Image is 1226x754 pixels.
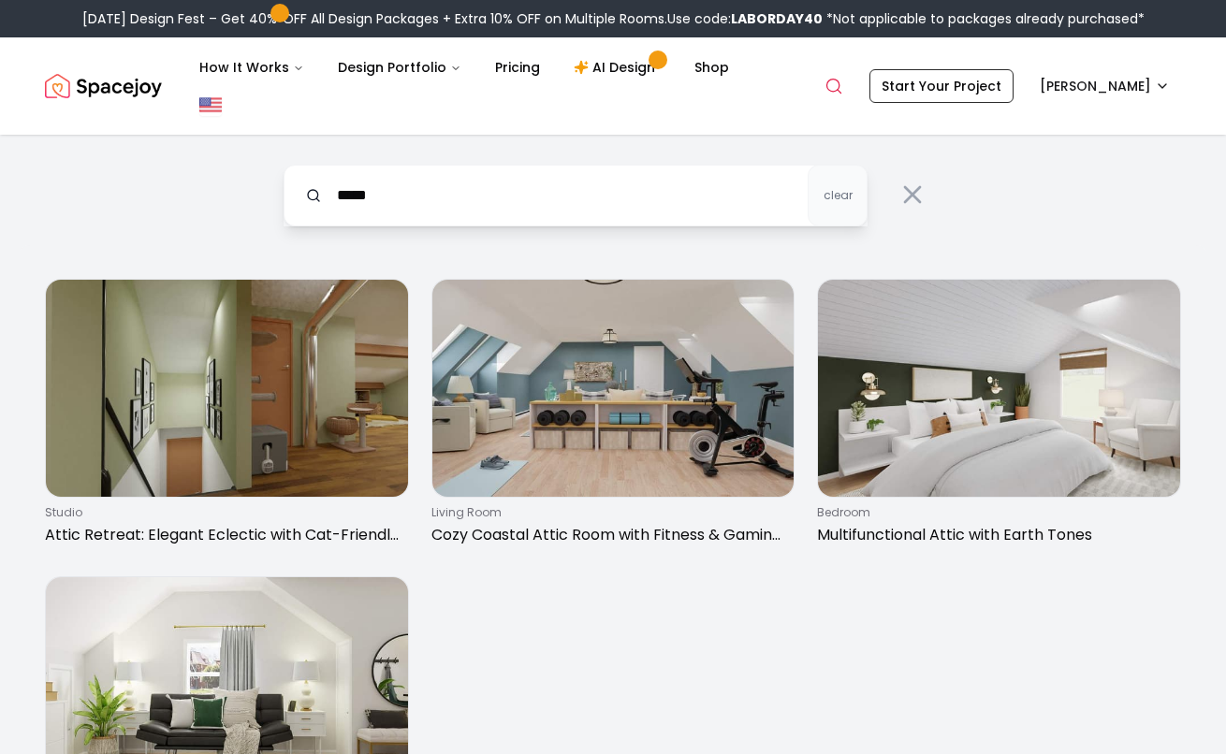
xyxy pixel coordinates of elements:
[817,279,1181,554] a: Multifunctional Attic with Earth TonesbedroomMultifunctional Attic with Earth Tones
[199,94,222,116] img: United States
[817,505,1174,520] p: bedroom
[432,280,795,497] img: Cozy Coastal Attic Room with Fitness & Gaming Area
[323,49,476,86] button: Design Portfolio
[45,524,401,546] p: Attic Retreat: Elegant Eclectic with Cat-Friendly Design
[45,67,162,105] img: Spacejoy Logo
[731,9,823,28] b: LABORDAY40
[431,505,788,520] p: living room
[184,49,744,86] nav: Main
[184,49,319,86] button: How It Works
[431,279,795,554] a: Cozy Coastal Attic Room with Fitness & Gaming Arealiving roomCozy Coastal Attic Room with Fitness...
[559,49,676,86] a: AI Design
[808,165,868,226] button: clear
[679,49,744,86] a: Shop
[817,524,1174,546] p: Multifunctional Attic with Earth Tones
[480,49,555,86] a: Pricing
[45,37,1181,135] nav: Global
[431,524,788,546] p: Cozy Coastal Attic Room with Fitness & Gaming Area
[82,9,1145,28] div: [DATE] Design Fest – Get 40% OFF All Design Packages + Extra 10% OFF on Multiple Rooms.
[45,67,162,105] a: Spacejoy
[1029,69,1181,103] button: [PERSON_NAME]
[46,280,408,497] img: Attic Retreat: Elegant Eclectic with Cat-Friendly Design
[45,279,409,554] a: Attic Retreat: Elegant Eclectic with Cat-Friendly DesignstudioAttic Retreat: Elegant Eclectic wit...
[818,280,1180,497] img: Multifunctional Attic with Earth Tones
[824,188,853,203] span: clear
[667,9,823,28] span: Use code:
[823,9,1145,28] span: *Not applicable to packages already purchased*
[45,505,401,520] p: studio
[869,69,1014,103] a: Start Your Project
